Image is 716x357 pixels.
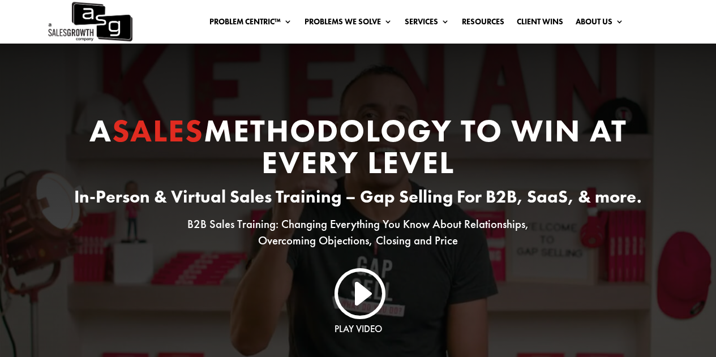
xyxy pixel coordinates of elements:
[209,18,292,30] a: Problem Centric™
[72,115,645,184] h1: A Methodology to Win At Every Level
[576,18,624,30] a: About Us
[72,184,645,216] h3: In-Person & Virtual Sales Training – Gap Selling For B2B, SaaS, & more.
[517,18,563,30] a: Client Wins
[72,216,645,249] p: B2B Sales Training: Changing Everything You Know About Relationships, Overcoming Objections, Clos...
[405,18,449,30] a: Services
[462,18,504,30] a: Resources
[335,322,382,335] a: Play Video
[331,265,385,319] a: I
[305,18,392,30] a: Problems We Solve
[112,110,204,151] span: Sales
